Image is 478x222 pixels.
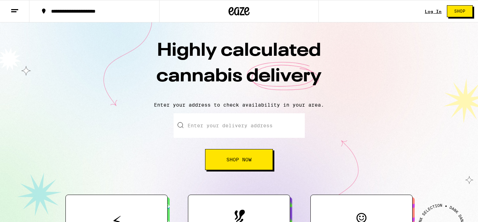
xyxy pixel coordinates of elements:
[442,5,478,17] a: Shop
[447,5,473,17] button: Shop
[205,149,273,170] button: Shop Now
[226,157,252,162] span: Shop Now
[7,102,471,108] p: Enter your address to check availability in your area.
[117,38,361,96] h1: Highly calculated cannabis delivery
[454,9,465,13] span: Shop
[425,9,442,14] a: Log In
[174,113,305,138] input: Enter your delivery address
